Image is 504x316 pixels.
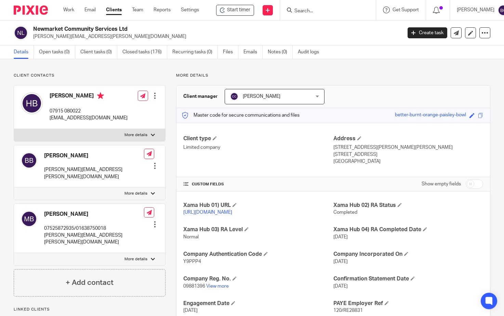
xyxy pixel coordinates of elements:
[183,210,232,215] a: [URL][DOMAIN_NAME]
[268,45,293,59] a: Notes (0)
[393,8,419,12] span: Get Support
[14,5,48,15] img: Pixie
[183,300,333,307] h4: Engagement Date
[181,6,199,13] a: Settings
[124,132,147,138] p: More details
[154,6,171,13] a: Reports
[183,144,333,151] p: Limited company
[183,202,333,209] h4: Xama Hub 01) URL
[333,308,363,313] span: 120/RE28831
[44,166,144,180] p: [PERSON_NAME][EMAIL_ADDRESS][PERSON_NAME][DOMAIN_NAME]
[21,152,37,169] img: svg%3E
[183,93,218,100] h3: Client manager
[183,135,333,142] h4: Client type
[183,182,333,187] h4: CUSTOM FIELDS
[183,251,333,258] h4: Company Authentication Code
[333,226,483,233] h4: Xama Hub 04) RA Completed Date
[243,94,280,99] span: [PERSON_NAME]
[243,45,263,59] a: Emails
[183,226,333,233] h4: Xama Hub 03) RA Level
[227,6,250,14] span: Start timer
[333,158,483,165] p: [GEOGRAPHIC_DATA]
[395,111,466,119] div: better-burnt-orange-paisley-bowl
[33,33,397,40] p: [PERSON_NAME][EMAIL_ADDRESS][PERSON_NAME][DOMAIN_NAME]
[80,45,117,59] a: Client tasks (0)
[176,73,490,78] p: More details
[66,277,114,288] h4: + Add contact
[44,152,144,159] h4: [PERSON_NAME]
[422,181,461,187] label: Show empty fields
[50,115,128,121] p: [EMAIL_ADDRESS][DOMAIN_NAME]
[230,92,238,101] img: svg%3E
[333,275,483,282] h4: Confirmation Statement Date
[50,108,128,115] p: 07915 080022
[294,8,355,14] input: Search
[50,92,128,101] h4: [PERSON_NAME]
[333,151,483,158] p: [STREET_ADDRESS]
[44,211,144,218] h4: [PERSON_NAME]
[182,112,300,119] p: Master code for secure communications and files
[216,5,254,16] div: Newmarket Community Services Ltd
[183,308,198,313] span: [DATE]
[124,191,147,196] p: More details
[223,45,238,59] a: Files
[333,251,483,258] h4: Company Incorporated On
[44,232,144,246] p: [PERSON_NAME][EMAIL_ADDRESS][PERSON_NAME][DOMAIN_NAME]
[122,45,167,59] a: Closed tasks (176)
[97,92,104,99] i: Primary
[333,202,483,209] h4: Xama Hub 02) RA Status
[333,235,348,239] span: [DATE]
[298,45,324,59] a: Audit logs
[63,6,74,13] a: Work
[333,300,483,307] h4: PAYE Employer Ref
[333,284,348,289] span: [DATE]
[183,284,205,289] span: 09881396
[132,6,143,13] a: Team
[172,45,218,59] a: Recurring tasks (0)
[14,45,34,59] a: Details
[39,45,75,59] a: Open tasks (0)
[14,73,165,78] p: Client contacts
[333,259,348,264] span: [DATE]
[333,135,483,142] h4: Address
[14,307,165,312] p: Linked clients
[333,144,483,151] p: [STREET_ADDRESS][PERSON_NAME][PERSON_NAME]
[33,26,324,33] h2: Newmarket Community Services Ltd
[84,6,96,13] a: Email
[21,92,43,114] img: svg%3E
[106,6,122,13] a: Clients
[457,6,494,13] p: [PERSON_NAME]
[21,211,37,227] img: svg%3E
[408,27,447,38] a: Create task
[183,259,201,264] span: Y9PPP4
[333,210,357,215] span: Completed
[206,284,229,289] a: View more
[183,235,199,239] span: Normal
[44,225,144,232] p: 07525872935/01638750018
[183,275,333,282] h4: Company Reg. No.
[14,26,28,40] img: svg%3E
[124,256,147,262] p: More details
